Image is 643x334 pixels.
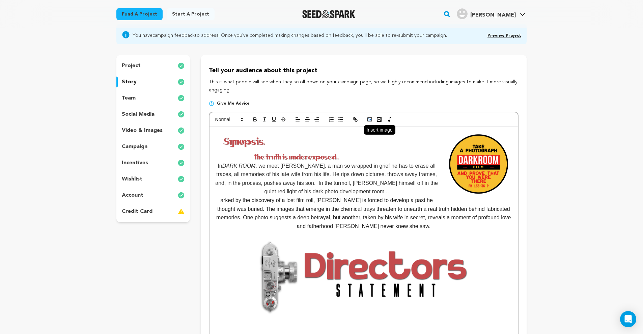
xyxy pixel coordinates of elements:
[122,191,143,199] p: account
[178,143,185,151] img: check-circle-full.svg
[116,206,190,217] button: credit card
[178,175,185,183] img: check-circle-full.svg
[122,207,152,216] p: credit card
[122,159,148,167] p: incentives
[209,66,519,76] p: Tell your audience about this project
[302,10,355,18] img: Seed&Spark Logo Dark Mode
[116,190,190,201] button: account
[122,62,141,70] p: project
[116,125,190,136] button: video & images
[222,163,256,169] em: DARK ROOM
[470,12,516,18] span: [PERSON_NAME]
[215,196,513,230] p: arked by the discovery of a lost film roll, [PERSON_NAME] is forced to develop a past he thought ...
[178,191,185,199] img: check-circle-full.svg
[116,8,163,20] a: Fund a project
[178,127,185,135] img: check-circle-full.svg
[122,110,155,118] p: social media
[178,207,185,216] img: warning-full.svg
[620,311,636,327] div: Open Intercom Messenger
[457,8,516,19] div: Joshua T.'s Profile
[215,153,385,161] img: 1758472698-Untitled-6%202.PNG
[116,60,190,71] button: project
[178,62,185,70] img: check-circle-full.svg
[217,101,250,106] span: Give me advice
[215,163,439,195] span: , we meet [PERSON_NAME], a man so wrapped in grief he has to erase all traces, all memories of hi...
[487,34,521,38] a: Preview Project
[116,77,190,87] button: story
[116,109,190,120] button: social media
[455,7,527,21] span: Joshua T.'s Profile
[444,131,513,199] img: 1758472634-Untitled-4%205.PNG
[167,8,215,20] a: Start a project
[122,94,136,102] p: team
[122,143,147,151] p: campaign
[152,33,195,38] a: campaign feedback
[178,78,185,86] img: check-circle-full.svg
[122,175,142,183] p: wishlist
[457,8,468,19] img: user.png
[455,7,527,19] a: Joshua T.'s Profile
[209,101,214,106] img: help-circle.svg
[256,239,471,315] img: 1758420283-Untitled-2%2014.PNG
[116,141,190,152] button: campaign
[133,31,447,39] span: You have to address! Once you've completed making changes based on feedback, you'll be able to re...
[302,10,355,18] a: Seed&Spark Homepage
[209,78,519,94] p: This is what people will see when they scroll down on your campaign page, so we highly recommend ...
[215,131,274,153] img: 1758472680-Untitled-6%203.PNG
[218,163,222,169] span: In
[178,110,185,118] img: check-circle-full.svg
[122,78,137,86] p: story
[122,127,163,135] p: video & images
[178,159,185,167] img: check-circle-full.svg
[116,174,190,185] button: wishlist
[116,158,190,168] button: incentives
[178,94,185,102] img: check-circle-full.svg
[116,93,190,104] button: team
